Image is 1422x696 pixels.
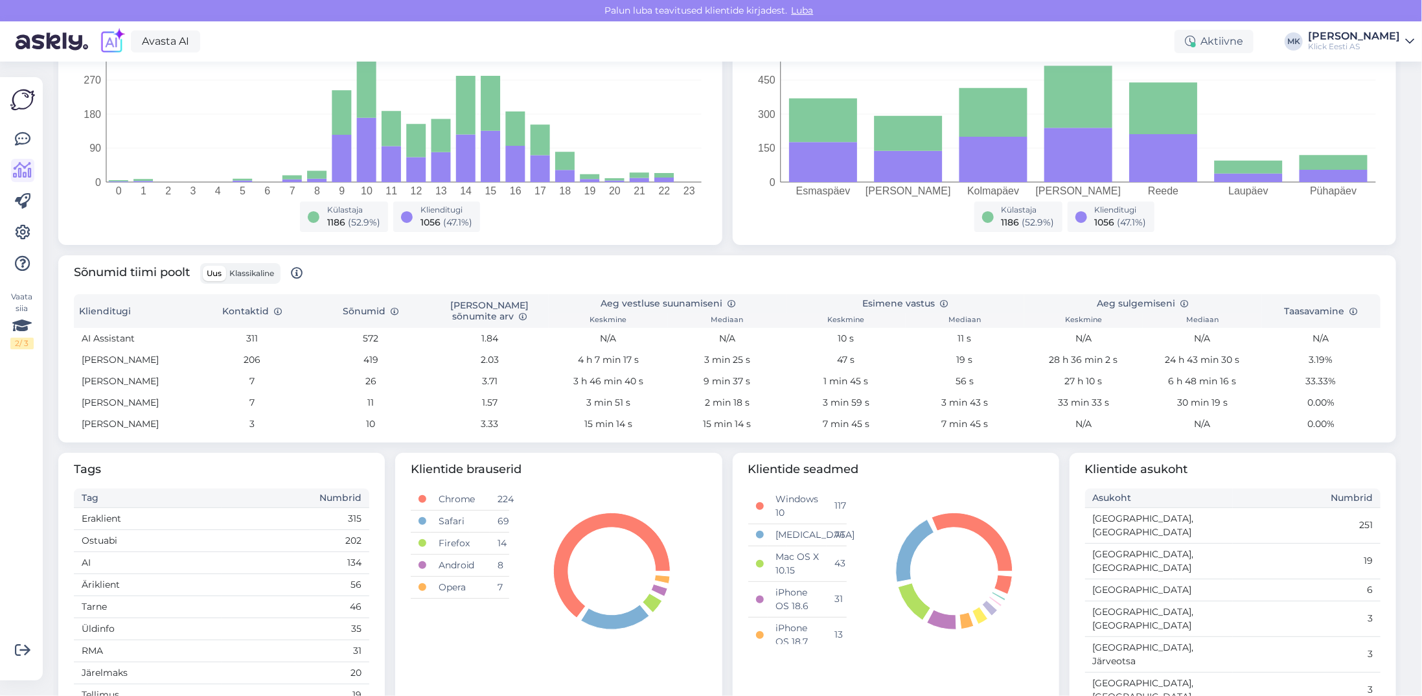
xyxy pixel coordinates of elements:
tspan: Laupäev [1228,185,1268,196]
span: Klientide seadmed [748,461,1044,478]
td: 3 min 25 s [668,349,786,371]
td: 31 [295,640,369,662]
span: 1186 [327,216,345,228]
td: Eraklient [74,507,295,529]
td: 43 [827,546,846,581]
tspan: 300 [758,109,775,120]
td: 56 s [906,371,1024,392]
td: AI [74,551,295,574]
td: Safari [431,510,490,532]
tspan: 20 [609,185,621,196]
tspan: 0 [116,185,122,196]
td: 1.84 [430,328,549,349]
td: Ostuabi [74,529,295,551]
td: 7 min 45 s [786,413,905,435]
div: Külastaja [327,204,380,216]
tspan: 18 [559,185,571,196]
td: 15 min 14 s [549,413,667,435]
td: 3.71 [430,371,549,392]
td: [MEDICAL_DATA] [768,524,827,546]
td: 11 s [906,328,1024,349]
td: 56 [295,574,369,596]
tspan: 180 [84,109,101,120]
td: 117 [827,489,846,524]
td: 10 [312,413,430,435]
th: [PERSON_NAME] sõnumite arv [430,294,549,328]
span: Klientide asukoht [1085,461,1381,478]
td: 134 [295,551,369,574]
td: 206 [192,349,311,371]
div: Klienditugi [420,204,472,216]
td: Firefox [431,532,490,554]
tspan: 17 [534,185,546,196]
td: [GEOGRAPHIC_DATA], Järveotsa [1085,636,1233,672]
td: 19 s [906,349,1024,371]
tspan: 12 [411,185,422,196]
td: 1 min 45 s [786,371,905,392]
span: Uus [207,268,222,278]
td: N/A [1143,328,1261,349]
td: 4 h 7 min 17 s [549,349,667,371]
div: Klick Eesti AS [1308,41,1400,52]
td: 3 h 46 min 40 s [549,371,667,392]
span: 1056 [1095,216,1115,228]
td: 3.19% [1262,349,1381,371]
th: Aeg sulgemiseni [1024,294,1262,313]
div: [PERSON_NAME] [1308,31,1400,41]
td: 7 [490,576,509,598]
td: 2 min 18 s [668,392,786,413]
span: Klassikaline [229,268,274,278]
td: 30 min 19 s [1143,392,1261,413]
td: 311 [192,328,311,349]
td: 0.00% [1262,392,1381,413]
td: N/A [1024,413,1143,435]
th: Numbrid [1233,489,1381,508]
th: Numbrid [295,489,369,508]
th: Sõnumid [312,294,430,328]
td: 3 [192,413,311,435]
tspan: 22 [659,185,671,196]
span: Sõnumid tiimi poolt [74,263,303,284]
td: iPhone OS 18.7 [768,617,827,653]
tspan: 4 [215,185,221,196]
td: 315 [295,507,369,529]
td: 26 [312,371,430,392]
td: 6 h 48 min 16 s [1143,371,1261,392]
td: 46 [295,596,369,618]
th: Mediaan [906,313,1024,328]
td: N/A [1143,413,1261,435]
tspan: 10 [361,185,373,196]
td: 2.03 [430,349,549,371]
td: [PERSON_NAME] [74,413,192,435]
td: 33.33% [1262,371,1381,392]
td: 31 [827,581,846,617]
tspan: Esmaspäev [796,185,850,196]
td: 3 [1233,601,1381,636]
td: 33 min 33 s [1024,392,1143,413]
tspan: [PERSON_NAME] [866,185,951,197]
tspan: 3 [190,185,196,196]
tspan: Pühapäev [1310,185,1357,196]
a: [PERSON_NAME]Klick Eesti AS [1308,31,1414,52]
th: Keskmine [1024,313,1143,328]
tspan: 1 [141,185,146,196]
td: 3 [1233,636,1381,672]
tspan: 2 [165,185,171,196]
span: Luba [788,5,818,16]
td: 6 [1233,579,1381,601]
td: Android [431,554,490,576]
th: Tag [74,489,295,508]
tspan: 9 [339,185,345,196]
td: [PERSON_NAME] [74,392,192,413]
td: 7 [192,392,311,413]
tspan: Kolmapäev [967,185,1019,196]
th: Kontaktid [192,294,311,328]
tspan: 8 [314,185,320,196]
div: Klienditugi [1095,204,1147,216]
td: 20 [295,662,369,684]
a: Avasta AI [131,30,200,52]
td: Chrome [431,489,490,511]
span: ( 52.9 %) [1022,216,1055,228]
td: Mac OS X 10.15 [768,546,827,581]
td: 13 [827,617,846,653]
